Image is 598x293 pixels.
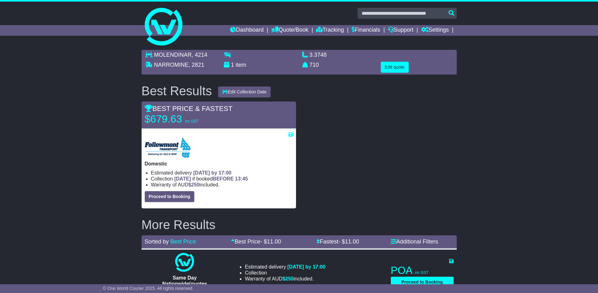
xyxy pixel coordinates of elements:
[192,52,207,58] span: , 4214
[316,25,344,36] a: Tracking
[175,253,194,272] img: One World Courier: Same Day Nationwide(quotes take 0.5-1 hour)
[193,170,232,175] span: [DATE] by 17:00
[236,62,246,68] span: item
[230,25,264,36] a: Dashboard
[421,25,449,36] a: Settings
[188,182,200,187] span: $
[271,25,308,36] a: Quote/Book
[191,182,200,187] span: 250
[138,84,215,98] div: Best Results
[142,218,457,232] h2: More Results
[213,176,234,181] span: BEFORE
[283,276,294,281] span: $
[145,161,293,167] p: Domestic
[151,176,293,182] li: Collection
[145,191,194,202] button: Proceed to Booking
[151,182,293,188] li: Warranty of AUD included.
[285,276,294,281] span: 250
[218,86,271,97] button: Edit Collection Date
[287,264,326,269] span: [DATE] by 17:00
[260,238,281,245] span: - $
[415,270,428,275] span: inc GST
[151,170,293,176] li: Estimated delivery
[185,119,198,123] span: inc GST
[310,62,319,68] span: 710
[245,276,326,282] li: Warranty of AUD included.
[235,176,248,181] span: 13:45
[245,270,326,276] li: Collection
[145,238,169,245] span: Sorted by
[388,25,413,36] a: Support
[391,277,454,288] button: Proceed to Booking
[381,62,409,73] button: Edit quote
[231,238,281,245] a: Best Price- $11.00
[245,264,326,270] li: Estimated delivery
[174,176,191,181] span: [DATE]
[267,238,281,245] span: 11.00
[154,62,189,68] span: NARROMINE
[231,62,234,68] span: 1
[174,176,248,181] span: if booked
[162,275,207,292] span: Same Day Nationwide(quotes take 0.5-1 hour)
[316,238,359,245] a: Fastest- $11.00
[338,238,359,245] span: - $
[145,113,223,125] p: $679.63
[154,52,192,58] span: MOLENDINAR
[103,286,194,291] span: © One World Courier 2025. All rights reserved.
[391,264,454,277] p: POA
[310,52,327,58] span: 3.3748
[145,105,233,112] span: BEST PRICE & FASTEST
[352,25,380,36] a: Financials
[345,238,359,245] span: 11.00
[189,62,204,68] span: , 2821
[145,138,191,158] img: Followmont Transport: Domestic
[391,238,438,245] a: Additional Filters
[170,238,196,245] a: Best Price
